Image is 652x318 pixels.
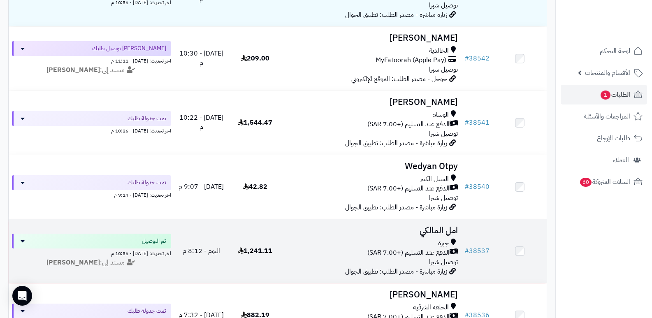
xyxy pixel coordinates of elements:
span: 42.82 [243,182,267,192]
span: توصيل شبرا [429,129,458,139]
div: مسند إلى: [6,258,177,267]
span: 1 [601,91,610,100]
span: السلات المتروكة [579,176,630,188]
span: السيل الكبير [420,174,449,184]
a: #38542 [464,53,490,63]
span: [DATE] - 9:07 م [179,182,224,192]
span: # [464,118,469,128]
span: 1,544.47 [238,118,272,128]
a: العملاء [561,150,647,170]
h3: Wedyan Otpy [285,162,458,171]
div: Open Intercom Messenger [12,286,32,306]
span: جبرة [438,239,449,248]
a: الطلبات1 [561,85,647,104]
span: اليوم - 8:12 م [183,246,220,256]
span: MyFatoorah (Apple Pay) [376,56,446,65]
span: الطلبات [600,89,630,100]
span: توصيل شبرا [429,0,458,10]
img: logo-2.png [596,21,644,38]
h3: امل المالكي [285,226,458,235]
strong: [PERSON_NAME] [46,65,100,75]
div: اخر تحديث: [DATE] - 10:26 م [12,126,171,135]
span: 60 [580,178,592,187]
span: # [464,182,469,192]
a: المراجعات والأسئلة [561,107,647,126]
a: #38541 [464,118,490,128]
span: الخالدية [429,46,449,56]
div: اخر تحديث: [DATE] - 10:56 م [12,248,171,257]
span: زيارة مباشرة - مصدر الطلب: تطبيق الجوال [345,138,447,148]
div: مسند إلى: [6,65,177,75]
a: #38540 [464,182,490,192]
span: تمت جدولة طلبك [128,114,166,123]
span: توصيل شبرا [429,257,458,267]
span: # [464,246,469,256]
h3: [PERSON_NAME] [285,97,458,107]
strong: [PERSON_NAME] [46,258,100,267]
span: # [464,53,469,63]
span: الحلقة الشرقية [413,303,449,312]
span: زيارة مباشرة - مصدر الطلب: تطبيق الجوال [345,10,447,20]
a: السلات المتروكة60 [561,172,647,192]
span: توصيل شبرا [429,65,458,74]
span: الوسام [432,110,449,120]
span: [DATE] - 10:30 م [179,49,223,68]
span: الدفع عند التسليم (+7.00 SAR) [367,184,450,193]
span: العملاء [613,154,629,166]
span: 1,241.11 [238,246,272,256]
a: لوحة التحكم [561,41,647,61]
a: #38537 [464,246,490,256]
div: اخر تحديث: [DATE] - 9:14 م [12,190,171,199]
h3: [PERSON_NAME] [285,290,458,299]
span: الدفع عند التسليم (+7.00 SAR) [367,120,450,129]
span: زيارة مباشرة - مصدر الطلب: تطبيق الجوال [345,267,447,276]
span: 209.00 [241,53,269,63]
span: لوحة التحكم [600,45,630,57]
span: تم التوصيل [142,237,166,245]
span: زيارة مباشرة - مصدر الطلب: تطبيق الجوال [345,202,447,212]
div: اخر تحديث: [DATE] - 11:11 م [12,56,171,65]
span: [PERSON_NAME] توصيل طلبك [92,44,166,53]
span: طلبات الإرجاع [597,132,630,144]
span: جوجل - مصدر الطلب: الموقع الإلكتروني [351,74,447,84]
span: توصيل شبرا [429,193,458,203]
span: المراجعات والأسئلة [584,111,630,122]
span: تمت جدولة طلبك [128,307,166,315]
h3: [PERSON_NAME] [285,33,458,43]
span: الأقسام والمنتجات [585,67,630,79]
span: تمت جدولة طلبك [128,179,166,187]
span: الدفع عند التسليم (+7.00 SAR) [367,248,450,258]
a: طلبات الإرجاع [561,128,647,148]
span: [DATE] - 10:22 م [179,113,223,132]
